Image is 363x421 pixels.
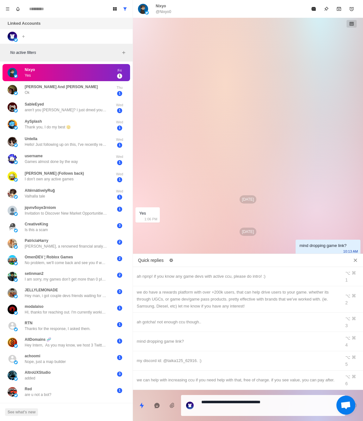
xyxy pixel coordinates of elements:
[117,273,122,278] span: 2
[20,33,27,40] button: Add account
[117,126,122,131] span: 1
[14,295,18,298] img: picture
[117,91,122,96] span: 1
[117,160,122,165] span: 1
[8,20,41,27] p: Linked Accounts
[345,373,359,387] div: ⌥ ⌘ 6
[138,257,164,264] p: Quick replies
[117,74,122,79] span: 1
[25,392,51,398] p: are u not a bot?
[117,207,122,212] span: 1
[8,338,17,347] img: picture
[14,245,18,249] img: picture
[117,306,122,311] span: 1
[8,120,17,129] img: picture
[117,388,122,393] span: 1
[112,189,128,194] p: Wed
[8,222,17,232] img: picture
[120,49,128,56] button: Add filters
[345,334,359,348] div: ⌥ ⌘ 4
[14,126,18,130] img: picture
[117,372,122,377] span: 3
[144,216,157,223] p: 1:06 PM
[25,67,35,73] p: Nixyo
[25,326,91,332] p: Thanks for the response, I asked them.
[166,255,176,265] button: Edit quick replies
[14,377,18,381] img: picture
[25,353,40,359] p: achoomi
[186,402,194,409] img: picture
[14,195,18,199] img: picture
[137,319,337,326] div: ah gotcha! not enough ccu though..
[8,172,17,181] img: picture
[25,142,107,147] p: Hello! Just following up on this, I've recently released a game. It's only been out for less than...
[25,124,71,130] p: Thank you, I do my best 🫡
[145,11,149,15] img: picture
[8,239,17,248] img: picture
[14,109,18,113] img: picture
[336,396,355,415] div: Open chat
[117,355,122,360] span: 1
[8,137,17,146] img: picture
[8,189,17,198] img: picture
[112,102,128,108] p: Wed
[343,248,358,255] p: 10:13 AM
[25,342,107,348] p: Hey Intern, As you may know, we host 3 Twitter Spaces per week with builders across the multichai...
[25,293,107,299] p: Hey man, i got couple devs friends waiting for you on discord.
[112,85,128,90] p: Thu
[25,276,107,282] p: I am sorry, my games don’t get more than 0 players nowadays.
[14,38,18,42] img: picture
[151,399,163,412] button: Reply with AI
[14,278,18,282] img: picture
[14,393,18,397] img: picture
[25,320,33,326] p: RTN
[117,223,122,228] span: 3
[117,143,122,148] span: 1
[14,212,18,216] img: picture
[25,159,78,165] p: Games almost done by the way
[112,172,128,177] p: Wed
[25,136,37,142] p: Untella
[117,177,122,182] span: 1
[25,271,43,276] p: setinman2
[25,205,56,210] p: jqvnv5oye3rniom
[14,74,18,78] img: picture
[25,375,35,381] p: added
[25,260,107,266] p: No problem, we'll come back and see you if we need to
[14,360,18,364] img: picture
[25,84,98,90] p: [PERSON_NAME] And [PERSON_NAME]
[345,269,359,283] div: ⌥ ⌘ 1
[240,195,257,204] p: [DATE]
[117,339,122,344] span: 1
[8,68,17,77] img: picture
[156,3,166,9] p: Nixyo
[8,371,17,380] img: picture
[25,193,45,199] p: Valhalla tale
[25,386,32,392] p: Red
[117,108,122,113] span: 1
[135,399,148,412] button: Quick replies
[25,210,107,216] p: Invitation to Discover New Market Opportunities For a limited time, we’re sharing updates on emer...
[25,90,29,95] p: Ok
[112,154,128,159] p: Wed
[25,370,51,375] p: AltroUXStudio
[240,228,257,236] p: [DATE]
[8,154,17,164] img: picture
[8,272,17,281] img: picture
[8,206,17,215] img: picture
[25,243,107,249] p: [PERSON_NAME], a renowned financial analyst from [GEOGRAPHIC_DATA], is building an ambitious trad...
[25,101,44,107] p: SableEyed
[25,107,107,113] p: aren't you [PERSON_NAME]? I just dmed you like [DATE]
[14,262,18,265] img: picture
[5,408,38,416] button: See what's new
[25,337,51,342] p: AllDomains 🧬
[25,309,107,315] p: HI, thanks for reaching out. I'm currently working on a Roblox experience with some friends as a ...
[117,322,122,327] span: 1
[14,160,18,164] img: picture
[117,289,122,294] span: 3
[13,4,23,14] button: Notifications
[117,195,122,200] span: 1
[25,287,58,293] p: JELLYLEMONADE
[345,3,358,15] button: Add reminder
[8,102,17,112] img: picture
